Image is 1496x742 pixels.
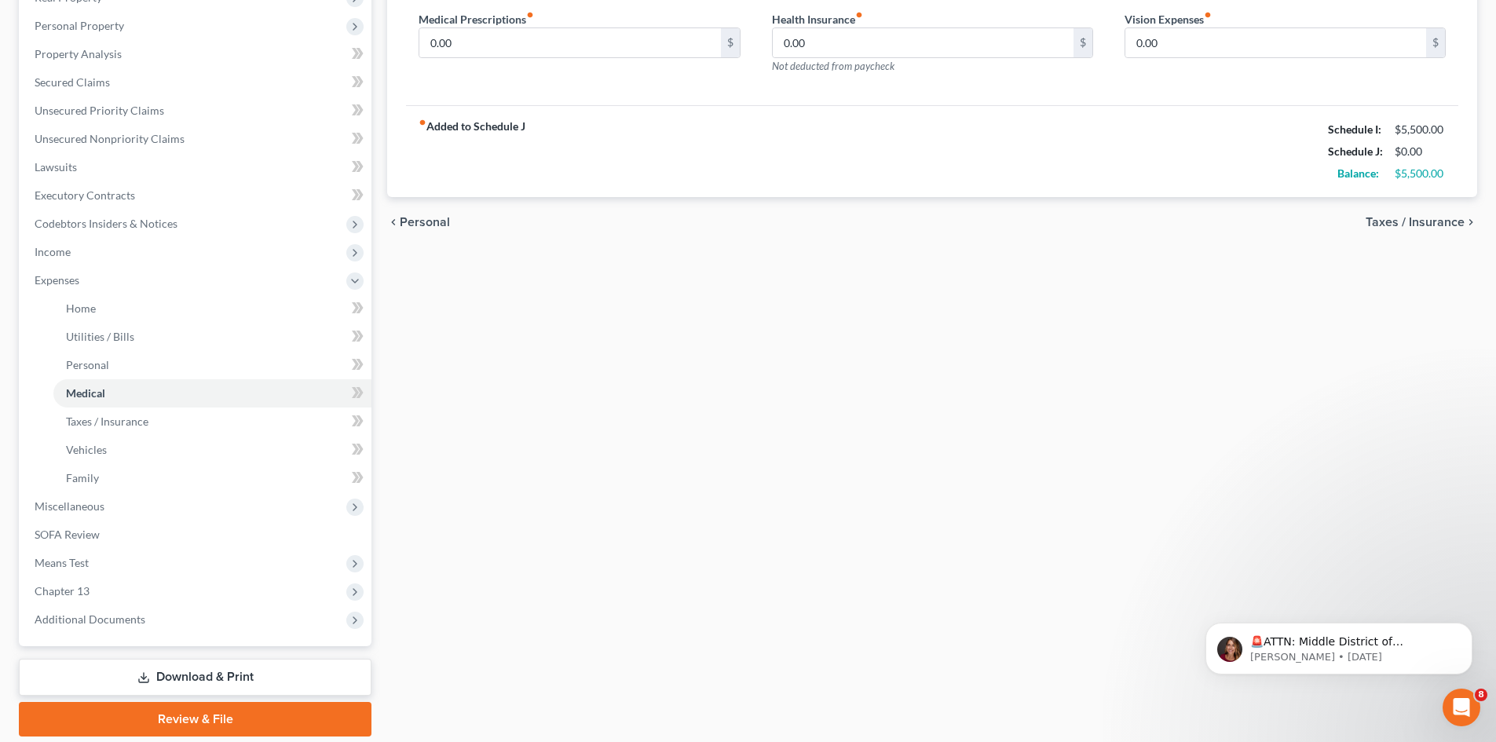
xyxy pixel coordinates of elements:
[1395,166,1446,181] div: $5,500.00
[419,119,426,126] i: fiber_manual_record
[53,379,371,408] a: Medical
[66,302,96,315] span: Home
[721,28,740,58] div: $
[1204,11,1212,19] i: fiber_manual_record
[66,415,148,428] span: Taxes / Insurance
[387,216,400,228] i: chevron_left
[387,216,450,228] button: chevron_left Personal
[53,408,371,436] a: Taxes / Insurance
[22,40,371,68] a: Property Analysis
[419,11,534,27] label: Medical Prescriptions
[35,160,77,174] span: Lawsuits
[22,153,371,181] a: Lawsuits
[1125,28,1426,58] input: --
[772,11,863,27] label: Health Insurance
[35,245,71,258] span: Income
[66,330,134,343] span: Utilities / Bills
[66,443,107,456] span: Vehicles
[66,386,105,400] span: Medical
[22,97,371,125] a: Unsecured Priority Claims
[1366,216,1465,228] span: Taxes / Insurance
[19,702,371,737] a: Review & File
[35,132,185,145] span: Unsecured Nonpriority Claims
[1395,122,1446,137] div: $5,500.00
[22,181,371,210] a: Executory Contracts
[35,499,104,513] span: Miscellaneous
[1366,216,1477,228] button: Taxes / Insurance chevron_right
[35,104,164,117] span: Unsecured Priority Claims
[1328,144,1383,158] strong: Schedule J:
[66,358,109,371] span: Personal
[35,528,100,541] span: SOFA Review
[1426,28,1445,58] div: $
[1395,144,1446,159] div: $0.00
[1074,28,1092,58] div: $
[35,584,90,598] span: Chapter 13
[35,612,145,626] span: Additional Documents
[1125,11,1212,27] label: Vision Expenses
[1443,689,1480,726] iframe: Intercom live chat
[66,471,99,484] span: Family
[53,294,371,323] a: Home
[53,436,371,464] a: Vehicles
[35,556,89,569] span: Means Test
[35,75,110,89] span: Secured Claims
[53,351,371,379] a: Personal
[35,273,79,287] span: Expenses
[35,47,122,60] span: Property Analysis
[22,68,371,97] a: Secured Claims
[526,11,534,19] i: fiber_manual_record
[35,217,177,230] span: Codebtors Insiders & Notices
[35,188,135,202] span: Executory Contracts
[53,323,371,351] a: Utilities / Bills
[419,119,525,185] strong: Added to Schedule J
[772,60,894,72] span: Not deducted from paycheck
[773,28,1074,58] input: --
[22,521,371,549] a: SOFA Review
[1328,122,1381,136] strong: Schedule I:
[1182,590,1496,700] iframe: Intercom notifications message
[1337,166,1379,180] strong: Balance:
[22,125,371,153] a: Unsecured Nonpriority Claims
[1475,689,1487,701] span: 8
[53,464,371,492] a: Family
[855,11,863,19] i: fiber_manual_record
[1465,216,1477,228] i: chevron_right
[35,19,124,32] span: Personal Property
[19,659,371,696] a: Download & Print
[419,28,720,58] input: --
[400,216,450,228] span: Personal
